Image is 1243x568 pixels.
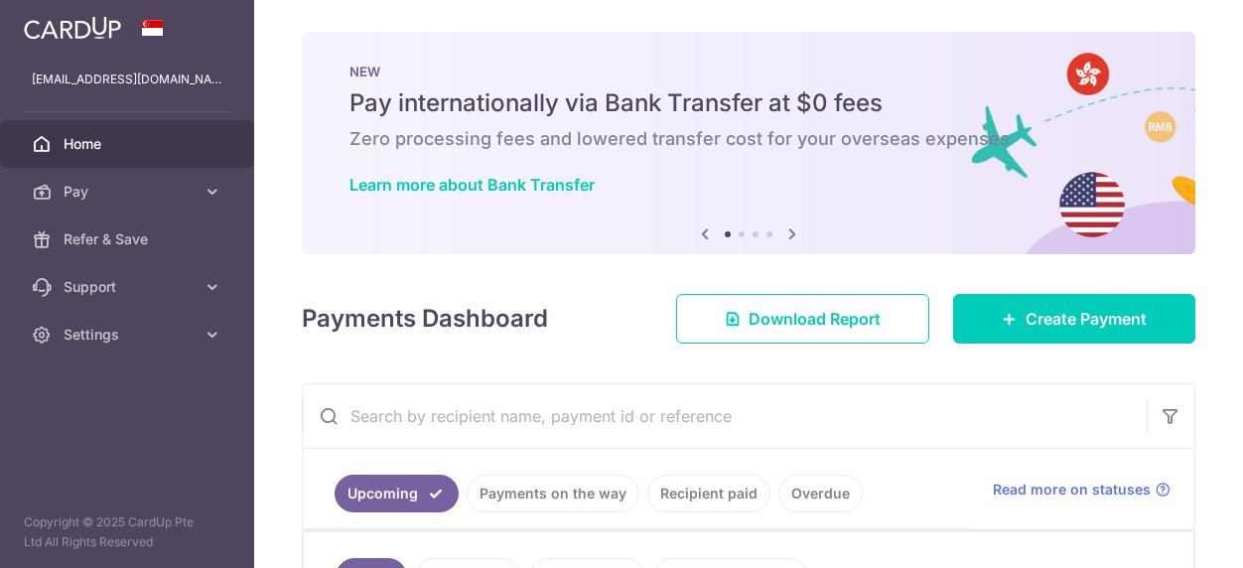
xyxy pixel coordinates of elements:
[953,294,1195,344] a: Create Payment
[349,87,1148,119] h5: Pay internationally via Bank Transfer at $0 fees
[647,475,770,512] a: Recipient paid
[349,175,595,195] a: Learn more about Bank Transfer
[302,301,548,337] h4: Payments Dashboard
[64,182,195,202] span: Pay
[993,480,1151,499] span: Read more on statuses
[24,16,121,40] img: CardUp
[349,127,1148,151] h6: Zero processing fees and lowered transfer cost for your overseas expenses
[1026,307,1147,331] span: Create Payment
[64,134,195,154] span: Home
[676,294,929,344] a: Download Report
[64,277,195,297] span: Support
[749,307,881,331] span: Download Report
[1116,508,1223,558] iframe: Opens a widget where you can find more information
[302,32,1195,254] img: Bank transfer banner
[32,70,222,89] p: [EMAIL_ADDRESS][DOMAIN_NAME]
[467,475,639,512] a: Payments on the way
[303,384,1147,448] input: Search by recipient name, payment id or reference
[335,475,459,512] a: Upcoming
[349,64,1148,79] p: NEW
[64,325,195,345] span: Settings
[778,475,863,512] a: Overdue
[993,480,1171,499] a: Read more on statuses
[64,229,195,249] span: Refer & Save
